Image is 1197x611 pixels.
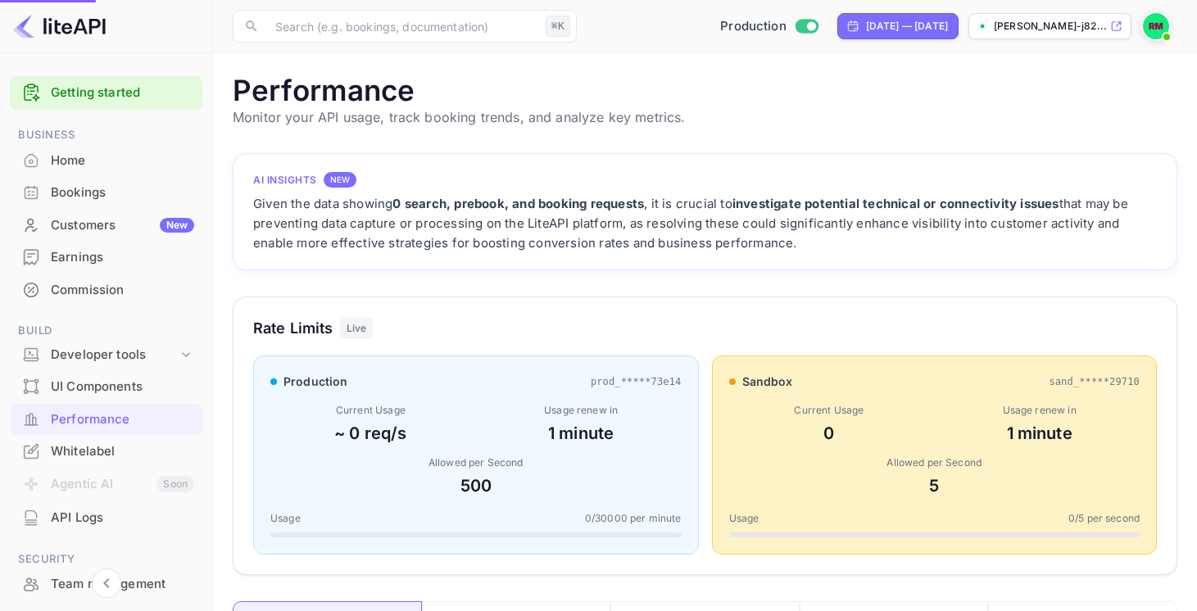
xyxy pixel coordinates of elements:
[546,16,570,37] div: ⌘K
[585,511,682,526] span: 0 / 30000 per minute
[10,76,202,110] div: Getting started
[1143,13,1169,39] img: Rachael Murgatroyd
[10,502,202,534] div: API Logs
[283,373,348,390] span: production
[10,371,202,403] div: UI Components
[481,421,682,446] div: 1 minute
[10,145,202,177] div: Home
[866,19,948,34] div: [DATE] — [DATE]
[270,421,471,446] div: ~ 0 req/s
[10,274,202,305] a: Commission
[837,13,959,39] div: Click to change the date range period
[324,172,356,188] div: NEW
[10,341,202,369] div: Developer tools
[10,404,202,436] div: Performance
[51,216,194,235] div: Customers
[340,318,374,339] div: Live
[481,403,682,418] div: Usage renew in
[10,322,202,340] span: Build
[729,455,1140,470] div: Allowed per Second
[51,152,194,170] div: Home
[10,177,202,209] div: Bookings
[253,194,1157,253] div: Given the data showing , it is crucial to that may be preventing data capture or processing on th...
[233,73,1177,107] h1: Performance
[233,107,1177,127] p: Monitor your API usage, track booking trends, and analyze key metrics.
[10,550,202,568] span: Security
[994,19,1107,34] p: [PERSON_NAME]-j82...
[51,442,194,461] div: Whitelabel
[51,281,194,300] div: Commission
[10,177,202,207] a: Bookings
[10,568,202,599] a: Team management
[51,410,194,429] div: Performance
[51,575,194,594] div: Team management
[729,403,930,418] div: Current Usage
[939,421,1140,446] div: 1 minute
[51,346,178,364] div: Developer tools
[729,421,930,446] div: 0
[10,126,202,144] span: Business
[10,404,202,434] a: Performance
[10,436,202,466] a: Whitelabel
[51,378,194,396] div: UI Components
[729,473,1140,498] div: 5
[939,403,1140,418] div: Usage renew in
[270,403,471,418] div: Current Usage
[10,568,202,600] div: Team management
[51,84,194,102] a: Getting started
[10,210,202,242] div: CustomersNew
[729,511,759,526] span: Usage
[392,196,644,211] strong: 0 search, prebook, and booking requests
[1068,511,1140,526] span: 0 / 5 per second
[714,17,824,36] div: Switch to Sandbox mode
[92,568,121,598] button: Collapse navigation
[10,242,202,272] a: Earnings
[253,317,333,339] h3: Rate Limits
[160,218,194,233] div: New
[265,10,539,43] input: Search (e.g. bookings, documentation)
[51,248,194,267] div: Earnings
[10,242,202,274] div: Earnings
[10,274,202,306] div: Commission
[10,502,202,532] a: API Logs
[270,455,682,470] div: Allowed per Second
[270,473,682,498] div: 500
[720,17,787,36] span: Production
[253,173,317,188] h4: AI Insights
[742,373,793,390] span: sandbox
[732,196,1059,211] strong: investigate potential technical or connectivity issues
[10,145,202,175] a: Home
[270,511,301,526] span: Usage
[10,210,202,240] a: CustomersNew
[10,371,202,401] a: UI Components
[51,509,194,527] div: API Logs
[10,436,202,468] div: Whitelabel
[51,183,194,202] div: Bookings
[13,13,106,39] img: LiteAPI logo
